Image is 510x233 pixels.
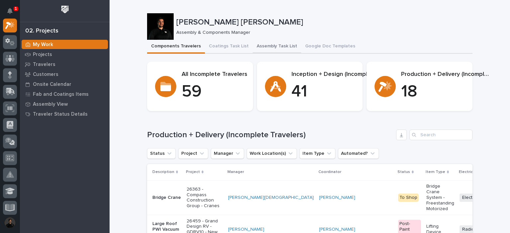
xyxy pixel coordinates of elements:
div: Notifications1 [8,8,17,19]
button: Status [147,148,176,159]
button: Automated? [338,148,379,159]
button: Manager [211,148,244,159]
button: Work Location(s) [247,148,297,159]
p: Manager [227,168,244,176]
p: Status [397,168,410,176]
p: Fab and Coatings Items [33,91,89,97]
p: Description [152,168,174,176]
p: Production + Delivery (Incomplete) [401,71,491,78]
a: My Work [20,39,110,49]
p: Coordinator [318,168,341,176]
p: 26363 - Compass Construction Group - Cranes [187,187,223,209]
a: [PERSON_NAME][DEMOGRAPHIC_DATA] [228,195,314,201]
button: Project [178,148,208,159]
a: [PERSON_NAME] [319,195,355,201]
a: Travelers [20,59,110,69]
button: Assembly Task List [253,40,301,54]
h1: Production + Delivery (Incomplete Travelers) [147,130,393,140]
button: Item Type [299,148,335,159]
p: Project [186,168,200,176]
p: My Work [33,42,53,48]
p: Onsite Calendar [33,82,71,87]
div: 02. Projects [25,28,58,35]
button: Coatings Task List [205,40,253,54]
p: 1 [15,6,17,11]
p: Electrical Components [459,168,502,176]
a: Onsite Calendar [20,79,110,89]
p: 41 [292,82,379,102]
a: [PERSON_NAME] [319,227,355,232]
p: Traveler Status Details [33,111,88,117]
button: Components Travelers [147,40,205,54]
p: Bridge Crane System - Freestanding Motorized [426,184,454,211]
p: Projects [33,52,52,58]
a: Assembly View [20,99,110,109]
p: Assembly View [33,101,68,107]
p: Inception + Design (Incomplete) [292,71,379,78]
button: Notifications [3,4,17,18]
p: Customers [33,72,58,78]
p: Item Type [426,168,445,176]
p: Assembly & Components Manager [176,30,467,35]
button: users-avatar [3,216,17,230]
a: Traveler Status Details [20,109,110,119]
a: Customers [20,69,110,79]
span: Electric Chain Hoist [460,194,506,202]
img: Workspace Logo [59,3,71,16]
div: To Shop [398,194,419,202]
a: Projects [20,49,110,59]
button: Google Doc Templates [301,40,359,54]
p: [PERSON_NAME] [PERSON_NAME] [176,18,470,27]
a: [PERSON_NAME] [228,227,264,232]
input: Search [409,130,472,140]
p: 59 [182,82,247,102]
a: Fab and Coatings Items [20,89,110,99]
p: 18 [401,82,491,102]
p: All Incomplete Travelers [182,71,247,78]
p: Bridge Crane [152,195,181,201]
p: Travelers [33,62,55,68]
